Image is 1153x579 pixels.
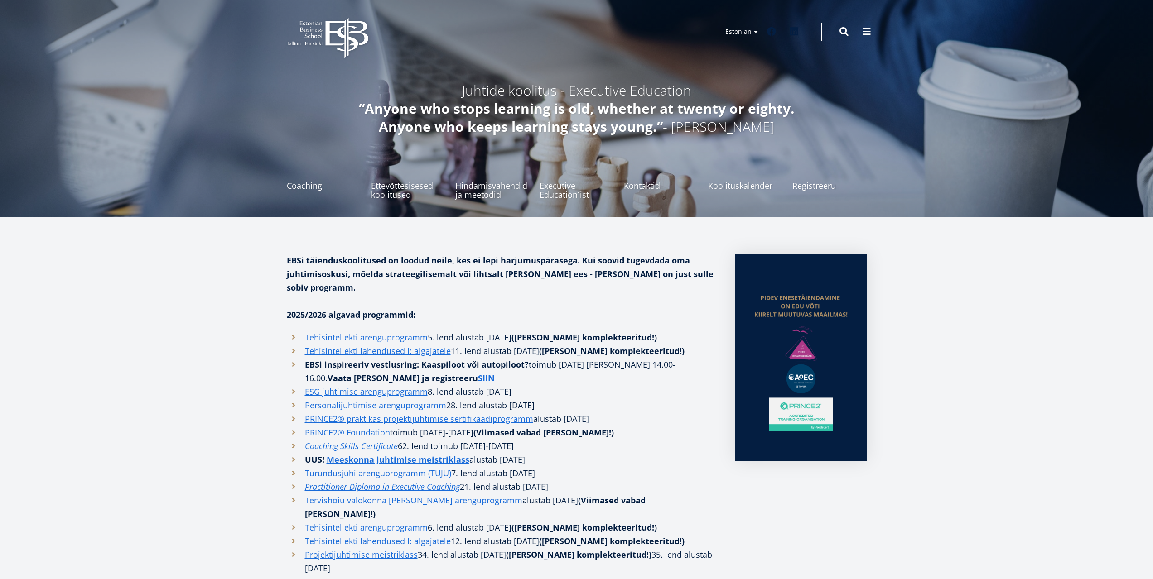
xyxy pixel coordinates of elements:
a: Registreeru [792,163,867,199]
li: 34. lend alustab [DATE] 35. lend alustab [DATE] [287,548,717,575]
em: “Anyone who stops learning is old, whether at twenty or eighty. Anyone who keeps learning stays y... [359,99,795,136]
a: PRINCE2 [305,426,338,439]
span: Koolituskalender [708,181,782,190]
strong: UUS! [305,454,324,465]
strong: EBSi inspireeriv vestlusring: Kaaspiloot või autopiloot? [305,359,529,370]
a: Tervishoiu valdkonna [PERSON_NAME] arenguprogramm [305,493,522,507]
a: Meeskonna juhtimise meistriklass [327,453,469,466]
strong: ([PERSON_NAME] komplekteeritud!) [539,345,685,356]
a: ® [338,426,344,439]
a: Coaching Skills Certificate [305,439,398,453]
li: 12. lend alustab [DATE] [287,534,717,548]
a: SIIN [478,371,495,385]
a: Hindamisvahendid ja meetodid [455,163,530,199]
a: PRINCE2® praktikas projektijuhtimise sertifikaadiprogramm [305,412,533,426]
strong: ([PERSON_NAME] komplekteeritud!) [511,332,657,343]
span: Kontaktid [624,181,698,190]
span: Executive Education´ist [540,181,614,199]
strong: Meeskonna juhtimise meistriklass [327,454,469,465]
a: Linkedin [785,23,803,41]
span: Coaching [287,181,361,190]
li: 62. lend toimub [DATE]-[DATE] [287,439,717,453]
a: Tehisintellekti lahendused I: algajatele [305,534,451,548]
li: 11. lend alustab [DATE] [287,344,717,358]
h5: Juhtide koolitus - Executive Education [337,81,817,100]
li: toimub [DATE] [PERSON_NAME] 14.00-16.00. [287,358,717,385]
a: Facebook [762,23,781,41]
i: 21 [460,481,469,492]
li: alustab [DATE] [287,453,717,466]
li: 8. lend alustab [DATE] [287,385,717,398]
strong: Vaata [PERSON_NAME] ja registreeru [328,373,495,383]
a: Projektijuhtimise meistriklass [305,548,418,561]
li: . lend alustab [DATE] [287,480,717,493]
li: alustab [DATE] [287,412,717,426]
a: Coaching [287,163,361,199]
a: Kontaktid [624,163,698,199]
strong: 2025/2026 algavad programmid: [287,309,415,320]
li: toimub [DATE]-[DATE] [287,426,717,439]
span: Ettevõttesisesed koolitused [371,181,445,199]
a: Ettevõttesisesed koolitused [371,163,445,199]
strong: ([PERSON_NAME] komplekteeritud!) [539,536,685,546]
li: 6. lend alustab [DATE] [287,521,717,534]
strong: EBSi täienduskoolitused on loodud neile, kes ei lepi harjumuspärasega. Kui soovid tugevdada oma j... [287,255,714,293]
a: Foundation [347,426,390,439]
li: 5. lend alustab [DATE] [287,330,717,344]
span: Hindamisvahendid ja meetodid [455,181,530,199]
em: Coaching Skills Certificate [305,440,398,451]
a: Executive Education´ist [540,163,614,199]
li: 28. lend alustab [DATE] [287,398,717,412]
span: Registreeru [792,181,867,190]
strong: ([PERSON_NAME] komplekteeritud!) [511,522,657,533]
li: 7. lend alustab [DATE] [287,466,717,480]
a: Tehisintellekti lahendused I: algajatele [305,344,451,358]
a: Tehisintellekti arenguprogramm [305,521,428,534]
em: Practitioner Diploma in Executive Coaching [305,481,460,492]
a: ESG juhtimise arenguprogramm [305,385,428,398]
a: Koolituskalender [708,163,782,199]
strong: (Viimased vabad [PERSON_NAME]!) [473,427,614,438]
a: Turundusjuhi arenguprogramm (TUJU) [305,466,451,480]
strong: ([PERSON_NAME] komplekteeritud!) [506,549,651,560]
a: Personalijuhtimise arenguprogramm [305,398,446,412]
a: Tehisintellekti arenguprogramm [305,330,428,344]
h5: - [PERSON_NAME] [337,100,817,136]
li: alustab [DATE] [287,493,717,521]
a: Practitioner Diploma in Executive Coaching [305,480,460,493]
